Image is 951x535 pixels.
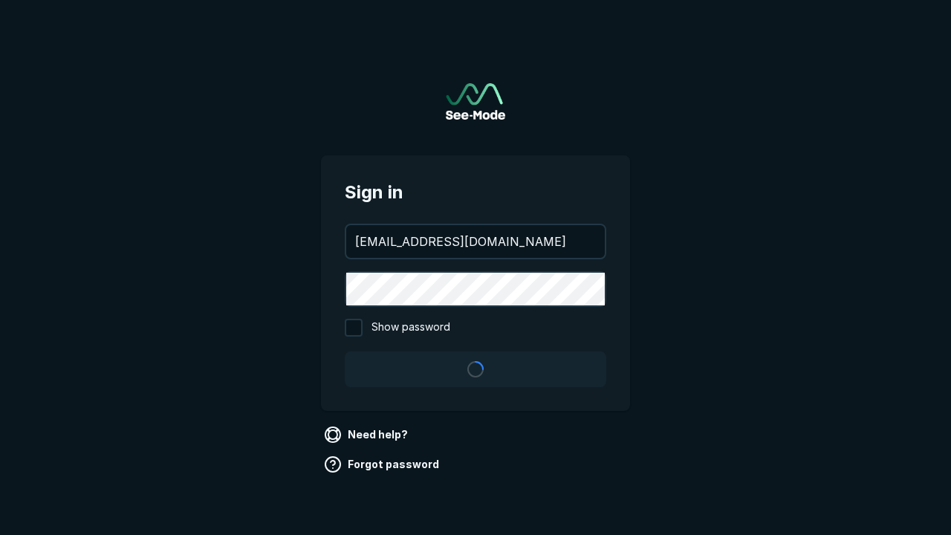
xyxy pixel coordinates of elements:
span: Sign in [345,179,606,206]
img: See-Mode Logo [446,83,505,120]
input: your@email.com [346,225,605,258]
a: Need help? [321,423,414,447]
a: Go to sign in [446,83,505,120]
a: Forgot password [321,453,445,476]
span: Show password [371,319,450,337]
